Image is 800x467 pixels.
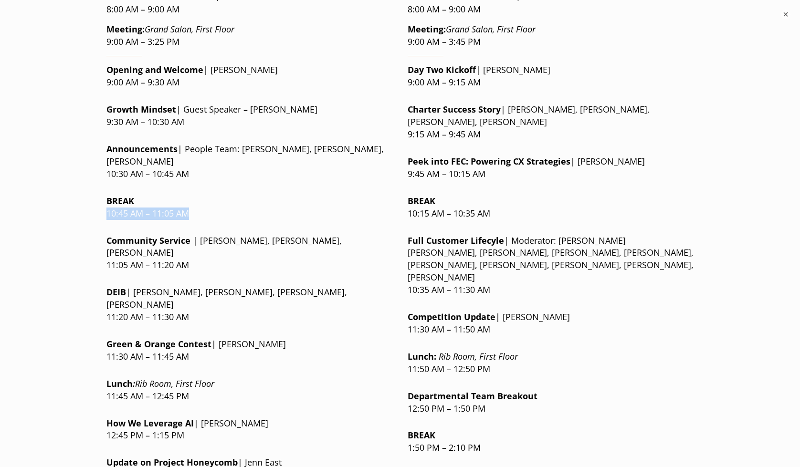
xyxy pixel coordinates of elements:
button: × [781,10,790,19]
strong: Peek into FEC: Powering CX Strategies [408,156,570,167]
em: Rib Room, First Floor [439,351,518,362]
p: 10:45 AM – 11:05 AM [106,195,392,220]
p: | [PERSON_NAME] 11:30 AM – 11:45 AM [106,338,392,363]
p: 10:15 AM – 10:35 AM [408,195,694,220]
em: : [133,378,135,389]
em: Rib Room, First Floor [135,378,214,389]
strong: BREAK [408,429,435,441]
strong: : [408,351,436,362]
p: 12:50 PM – 1:50 PM [408,390,694,415]
strong: Meeting: [408,23,446,35]
strong: Day Two Kickoff [408,64,476,75]
strong: Green & Orange Contest [106,338,211,350]
strong: DEIB [106,286,126,298]
p: 11:50 AM – 12:50 PM [408,351,694,375]
strong: Meeting: [106,23,145,35]
p: 9:00 AM – 3:45 PM [408,23,694,48]
strong: Competition Update [408,311,495,322]
p: | Moderator: [PERSON_NAME] [PERSON_NAME], [PERSON_NAME], [PERSON_NAME], [PERSON_NAME], [PERSON_NA... [408,235,694,297]
p: | [PERSON_NAME], [PERSON_NAME], [PERSON_NAME] 11:05 AM – 11:20 AM [106,235,392,272]
strong: BREAK [106,195,134,207]
p: | Guest Speaker – [PERSON_NAME] 9:30 AM – 10:30 AM [106,104,392,128]
p: 9:00 AM – 3:25 PM [106,23,392,48]
p: | [PERSON_NAME] 11:30 AM – 11:50 AM [408,311,694,336]
p: | [PERSON_NAME] 12:45 PM – 1:15 PM [106,417,392,442]
strong: Opening and Welcome [106,64,203,75]
strong: Departmental Team Breakout [408,390,537,402]
strong: BREAK [408,195,435,207]
p: | People Team: [PERSON_NAME], [PERSON_NAME], [PERSON_NAME] 10:30 AM – 10:45 AM [106,143,392,180]
em: Grand Salon, First Floor [145,23,234,35]
p: | [PERSON_NAME] 9:00 AM – 9:15 AM [408,64,694,89]
p: | [PERSON_NAME] 9:45 AM – 10:15 AM [408,156,694,180]
strong: Charter Success Story [408,104,501,115]
p: 1:50 PM – 2:10 PM [408,429,694,454]
p: | [PERSON_NAME], [PERSON_NAME], [PERSON_NAME], [PERSON_NAME] 11:20 AM – 11:30 AM [106,286,392,323]
strong: Lunch [106,378,135,389]
p: 11:45 AM – 12:45 PM [106,378,392,403]
strong: Growth Mindset [106,104,176,115]
strong: Announcements [106,143,178,155]
strong: How We Leverage AI [106,417,194,429]
strong: Lunch [408,351,434,362]
p: | [PERSON_NAME] 9:00 AM – 9:30 AM [106,64,392,89]
em: Grand Salon, First Floor [446,23,536,35]
strong: Full Customer Lifecyle [408,235,504,246]
p: | [PERSON_NAME], [PERSON_NAME], [PERSON_NAME], [PERSON_NAME] 9:15 AM – 9:45 AM [408,104,694,141]
strong: Community Service [106,235,190,246]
